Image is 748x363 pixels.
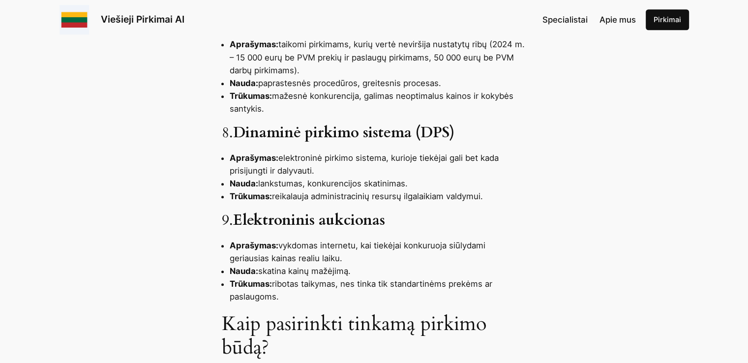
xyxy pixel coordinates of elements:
strong: Aprašymas: [230,241,278,250]
nav: Navigation [542,13,636,26]
strong: Trūkumas: [230,191,272,201]
li: mažesnė konkurencija, galimas neoptimalus kainos ir kokybės santykis. [230,90,527,115]
strong: Nauda: [230,78,258,88]
strong: Aprašymas: [230,153,278,163]
li: ribotas taikymas, nes tinka tik standartinėms prekėms ar paslaugoms. [230,277,527,303]
h2: Kaip pasirinkti tinkamą pirkimo būdą? [222,312,527,360]
li: skatina kainų mažėjimą. [230,265,527,277]
h3: 8. [222,124,527,142]
strong: Trūkumas: [230,91,272,101]
span: Specialistai [542,15,588,25]
strong: Nauda: [230,266,258,276]
strong: Aprašymas: [230,39,278,49]
span: Apie mus [599,15,636,25]
strong: Dinaminė pirkimo sistema (DPS) [233,123,454,143]
li: taikomi pirkimams, kurių vertė neviršija nustatytų ribų (2024 m. – 15 000 eurų be PVM prekių ir p... [230,38,527,76]
strong: Nauda: [230,179,258,188]
a: Viešieji Pirkimai AI [101,13,184,25]
li: reikalauja administracinių resursų ilgalaikiam valdymui. [230,190,527,203]
li: lankstumas, konkurencijos skatinimas. [230,177,527,190]
strong: Trūkumas: [230,279,272,289]
h3: 9. [222,212,527,230]
a: Pirkimai [646,9,689,30]
a: Specialistai [542,13,588,26]
li: paprastesnės procedūros, greitesnis procesas. [230,77,527,90]
strong: Elektroninis aukcionas [233,211,385,230]
img: Viešieji pirkimai logo [60,5,89,34]
li: elektroninė pirkimo sistema, kurioje tiekėjai gali bet kada prisijungti ir dalyvauti. [230,151,527,177]
li: vykdomas internetu, kai tiekėjai konkuruoja siūlydami geriausias kainas realiu laiku. [230,239,527,265]
a: Apie mus [599,13,636,26]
